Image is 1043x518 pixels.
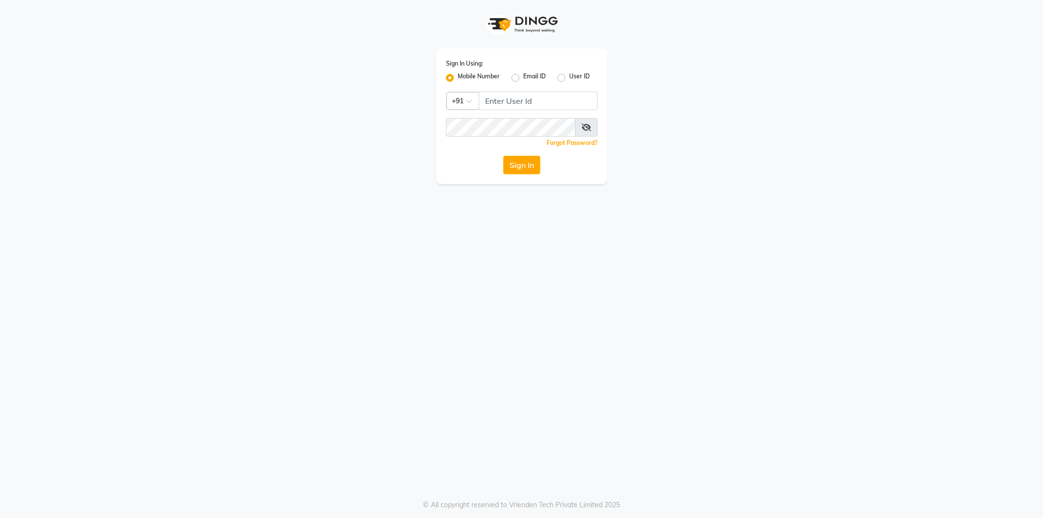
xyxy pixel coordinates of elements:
button: Sign In [503,156,540,174]
a: Forgot Password? [547,139,598,146]
label: User ID [569,72,590,84]
img: logo1.svg [483,10,561,39]
label: Sign In Using: [446,59,483,68]
label: Email ID [523,72,546,84]
label: Mobile Number [458,72,500,84]
input: Username [479,92,598,110]
input: Username [446,118,576,137]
